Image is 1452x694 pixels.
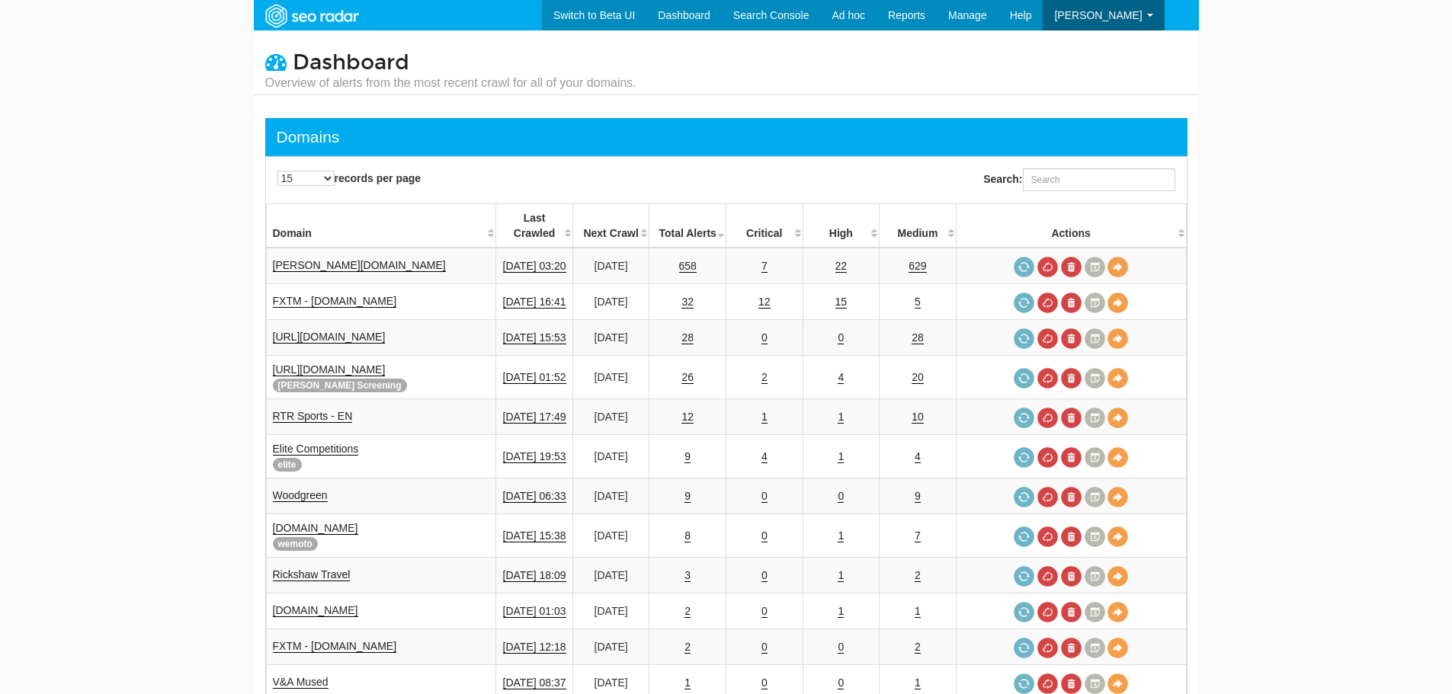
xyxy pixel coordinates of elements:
[1014,638,1034,658] a: Request a crawl
[572,629,649,665] td: [DATE]
[838,331,844,344] a: 0
[572,204,649,248] th: Next Crawl: activate to sort column descending
[1085,602,1105,622] a: Crawl History
[684,641,691,654] a: 2
[838,490,844,503] a: 0
[496,204,573,248] th: Last Crawled: activate to sort column descending
[912,331,924,344] a: 28
[1037,673,1058,694] a: Cancel in-progress audit
[761,371,768,384] a: 2
[835,260,848,273] a: 22
[1014,447,1034,468] a: Request a crawl
[1061,293,1082,313] a: Delete most recent audit
[503,260,566,273] a: [DATE] 03:20
[1107,328,1128,349] a: View Domain Overview
[681,331,694,344] a: 28
[1061,487,1082,507] a: Delete most recent audit
[293,50,409,75] span: Dashboard
[679,260,697,273] a: 658
[948,9,987,21] span: Manage
[1107,602,1128,622] a: View Domain Overview
[1061,673,1082,694] a: Delete most recent audit
[266,204,496,248] th: Domain: activate to sort column ascending
[1037,257,1058,277] a: Cancel in-progress audit
[684,529,691,542] a: 8
[1061,602,1082,622] a: Delete most recent audit
[273,522,358,535] a: [DOMAIN_NAME]
[838,371,844,384] a: 4
[1107,293,1128,313] a: View Domain Overview
[733,9,809,21] span: Search Console
[1037,368,1058,389] a: Cancel in-progress audit
[572,558,649,593] td: [DATE]
[915,490,921,503] a: 9
[1014,257,1034,277] a: Request a crawl
[273,363,386,376] a: [URL][DOMAIN_NAME]
[277,126,340,149] div: Domains
[1061,526,1082,547] a: Delete most recent audit
[503,450,566,463] a: [DATE] 19:53
[1037,447,1058,468] a: Cancel in-progress audit
[912,411,924,424] a: 10
[681,411,694,424] a: 12
[1061,368,1082,389] a: Delete most recent audit
[572,284,649,320] td: [DATE]
[572,514,649,558] td: [DATE]
[1014,293,1034,313] a: Request a crawl
[838,605,844,618] a: 1
[1061,257,1082,277] a: Delete most recent audit
[1037,293,1058,313] a: Cancel in-progress audit
[761,260,768,273] a: 7
[1085,673,1105,694] a: Crawl History
[761,411,768,424] a: 1
[273,489,328,502] a: Woodgreen
[956,204,1186,248] th: Actions: activate to sort column ascending
[503,411,566,424] a: [DATE] 17:49
[1014,328,1034,349] a: Request a crawl
[761,641,768,654] a: 0
[265,75,636,91] small: Overview of alerts from the most recent crawl for all of your domains.
[838,676,844,689] a: 0
[1037,566,1058,587] a: Cancel in-progress audit
[915,605,921,618] a: 1
[1037,602,1058,622] a: Cancel in-progress audit
[761,605,768,618] a: 0
[572,435,649,478] td: [DATE]
[758,296,771,309] a: 12
[761,490,768,503] a: 0
[880,204,957,248] th: Medium: activate to sort column descending
[684,490,691,503] a: 9
[761,529,768,542] a: 0
[277,171,421,186] label: records per page
[1014,408,1034,428] a: Request a crawl
[273,604,358,617] a: [DOMAIN_NAME]
[503,296,566,309] a: [DATE] 16:41
[1014,487,1034,507] a: Request a crawl
[1037,526,1058,547] a: Cancel in-progress audit
[1014,368,1034,389] a: Request a crawl
[983,168,1175,191] label: Search:
[572,399,649,435] td: [DATE]
[503,529,566,542] a: [DATE] 15:38
[1037,328,1058,349] a: Cancel in-progress audit
[761,450,768,463] a: 4
[1037,638,1058,658] a: Cancel in-progress audit
[1107,638,1128,658] a: View Domain Overview
[726,204,803,248] th: Critical: activate to sort column descending
[838,411,844,424] a: 1
[1014,526,1034,547] a: Request a crawl
[1085,566,1105,587] a: Crawl History
[273,568,351,581] a: Rickshaw Travel
[1014,566,1034,587] a: Request a crawl
[832,9,865,21] span: Ad hoc
[1107,408,1128,428] a: View Domain Overview
[1107,673,1128,694] a: View Domain Overview
[1085,368,1105,389] a: Crawl History
[761,569,768,582] a: 0
[572,593,649,629] td: [DATE]
[503,371,566,384] a: [DATE] 01:52
[1014,673,1034,694] a: Request a crawl
[503,331,566,344] a: [DATE] 15:53
[503,641,566,654] a: [DATE] 12:18
[1023,168,1175,191] input: Search:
